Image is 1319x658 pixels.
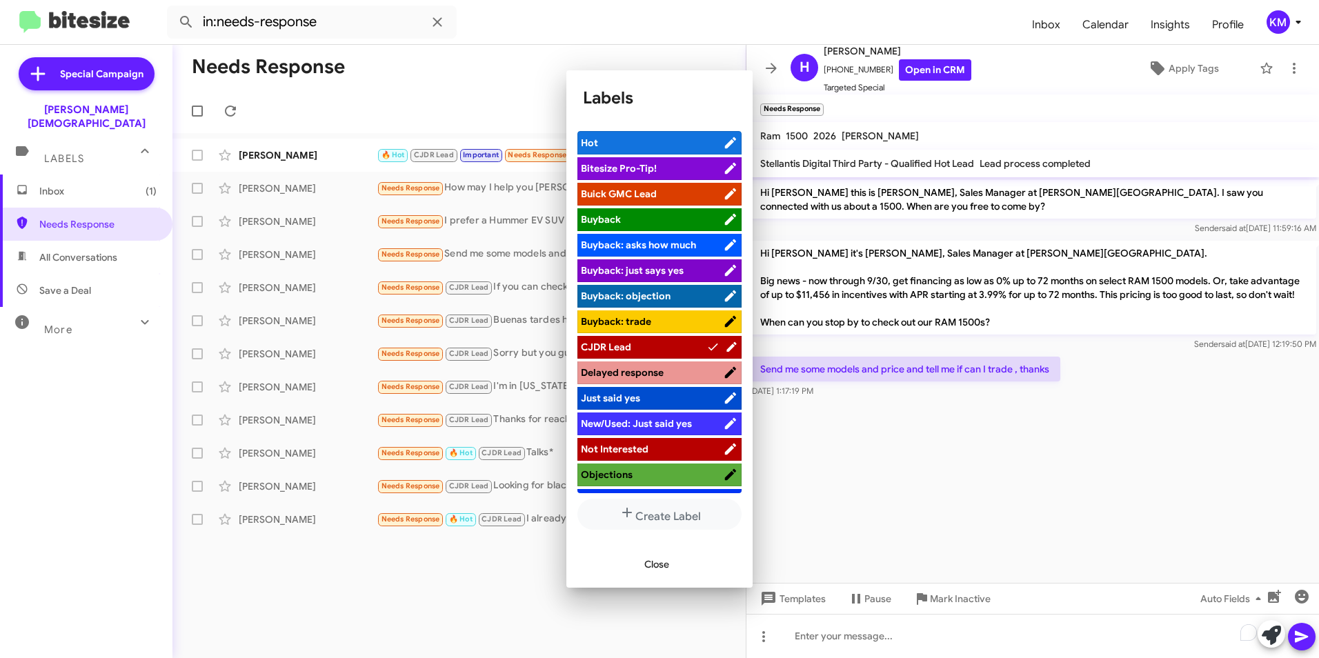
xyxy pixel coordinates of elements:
a: Open in CRM [899,59,971,81]
span: Sender [DATE] 12:19:50 PM [1194,339,1316,349]
div: I already bought a Ram After the insult from other sales manager. [PERSON_NAME] lost my business [377,511,667,527]
span: Templates [757,586,826,611]
span: Pause [864,586,891,611]
span: 🔥 Hot [449,515,473,524]
h1: Labels [583,87,736,109]
span: Needs Response [381,217,440,226]
div: [PERSON_NAME] [239,380,377,394]
span: CJDR Lead [449,415,489,424]
input: Search [167,6,457,39]
span: Buyback [581,213,621,226]
div: I prefer a Hummer EV SUV [377,213,652,229]
span: Needs Response [381,481,440,490]
p: Hi [PERSON_NAME] it's [PERSON_NAME], Sales Manager at [PERSON_NAME][GEOGRAPHIC_DATA]. Big news - ... [749,241,1316,335]
div: KM [1267,10,1290,34]
div: [PERSON_NAME] [239,248,377,261]
span: Inbox [39,184,157,198]
div: Talks* [377,445,667,461]
span: Hot [581,137,598,149]
span: Delayed response [581,366,664,379]
span: New/Used: Just said yes [581,417,692,430]
span: [PERSON_NAME] [842,130,919,142]
div: To enrich screen reader interactions, please activate Accessibility in Grammarly extension settings [746,614,1319,658]
span: CJDR Lead [482,515,522,524]
div: If you can check on that, that would be great thanks [377,279,653,295]
span: Just said yes [581,392,640,404]
button: Close [633,552,680,577]
span: Buyback: trade [581,315,651,328]
div: [PERSON_NAME] [239,148,377,162]
button: Create Label [577,499,742,530]
span: Needs Response [508,150,566,159]
span: Bitesize Pro-Tip! [581,162,657,175]
span: CJDR Lead [581,341,631,353]
h1: Needs Response [192,56,345,78]
span: Buick GMC Lead [581,188,657,200]
span: Calendar [1071,5,1140,45]
span: Needs Response [381,250,440,259]
div: [PERSON_NAME] [239,281,377,295]
p: Hi [PERSON_NAME] this is [PERSON_NAME], Sales Manager at [PERSON_NAME][GEOGRAPHIC_DATA]. I saw yo... [749,180,1316,219]
span: CJDR Lead [449,382,489,391]
span: 🔥 Hot [381,150,405,159]
div: [PERSON_NAME] [239,512,377,526]
span: Save a Deal [39,283,91,297]
span: [PHONE_NUMBER] [824,59,971,81]
span: CJDR Lead [449,349,489,358]
span: 1500 [786,130,808,142]
span: said at [1222,223,1246,233]
span: Buyback: objection [581,290,671,302]
span: Special Campaign [60,67,143,81]
span: Ram [760,130,780,142]
div: And I know I'll need warranty too [377,147,657,163]
span: Targeted Special [824,81,971,94]
span: [PERSON_NAME] [824,43,971,59]
span: Needs Response [381,349,440,358]
div: How may I help you [PERSON_NAME]? Best to my knowledge, you don't currently have a car that I may... [377,180,653,196]
span: Needs Response [381,183,440,192]
span: Important [463,150,499,159]
span: 🔥 Hot [449,448,473,457]
div: [PERSON_NAME] [239,314,377,328]
div: Looking for black rho with red accent interior [377,478,667,494]
span: Buyback: asks how much [581,239,696,251]
div: [PERSON_NAME] [239,347,377,361]
span: Not Interested [581,443,648,455]
span: Mark Inactive [930,586,991,611]
span: Close [644,552,669,577]
span: CJDR Lead [449,316,489,325]
span: Stellantis Digital Third Party - Qualified Hot Lead [760,157,974,170]
span: CJDR Lead [449,481,489,490]
span: Needs Response [381,382,440,391]
div: [PERSON_NAME] [239,181,377,195]
span: [DATE] 1:17:19 PM [749,386,813,396]
span: Needs Response [381,415,440,424]
span: Apply Tags [1169,56,1219,81]
span: CJDR Lead [482,448,522,457]
span: Objections [581,468,633,481]
span: Needs Response [39,217,157,231]
span: Lead process completed [980,157,1091,170]
span: Needs Response [381,515,440,524]
span: said at [1221,339,1245,349]
span: CJDR Lead [449,283,489,292]
span: 2026 [813,130,836,142]
span: CJDR Lead [414,150,454,159]
div: Send me some models and price and tell me if can I trade , thanks [377,246,652,262]
span: Auto Fields [1200,586,1267,611]
div: I'm in [US_STATE]. Where are you at ? [377,379,667,395]
p: Send me some models and price and tell me if can I trade , thanks [749,357,1060,381]
span: Needs Response [381,283,440,292]
div: [PERSON_NAME] [239,446,377,460]
span: Insights [1140,5,1201,45]
span: Needs Response [381,448,440,457]
div: [PERSON_NAME] [239,413,377,427]
span: More [44,323,72,336]
small: Needs Response [760,103,824,116]
span: Inbox [1021,5,1071,45]
span: H [800,57,810,79]
span: Needs Response [381,316,440,325]
div: Thanks for reaching out to me, but I have decided that this is a bad time to enter into the purch... [377,412,667,428]
span: Buyback: just says yes [581,264,684,277]
span: Labels [44,152,84,165]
